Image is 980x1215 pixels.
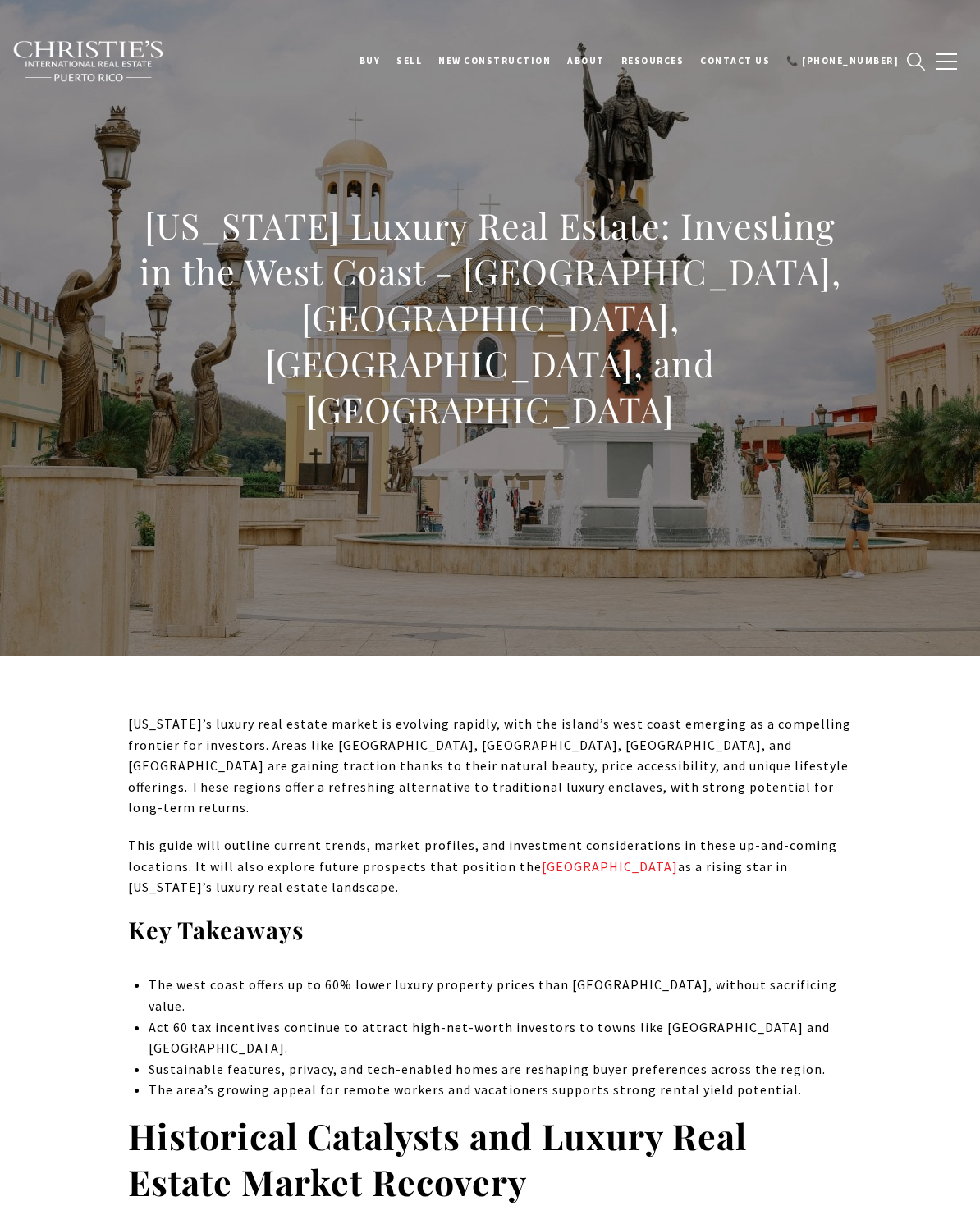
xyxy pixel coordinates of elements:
span: Contact Us [700,55,770,66]
a: New Construction [430,40,559,81]
p: [US_STATE]’s luxury real estate market is evolving rapidly, with the island’s west coast emerging... [128,714,852,819]
a: 📞 [PHONE_NUMBER] [778,40,907,81]
a: Resources [613,40,693,81]
p: This guide will outline current trends, market profiles, and investment considerations in these u... [128,835,852,898]
h1: [US_STATE] Luxury Real Estate: Investing in the West Coast - [GEOGRAPHIC_DATA], [GEOGRAPHIC_DATA]... [128,203,852,432]
p: Act 60 tax incentives continue to attract high-net-worth investors to towns like [GEOGRAPHIC_DATA... [149,1017,852,1059]
a: [GEOGRAPHIC_DATA] [542,858,678,875]
a: About [559,40,613,81]
span: New Construction [438,55,551,66]
a: BUY [351,40,389,81]
strong: Key Takeaways [128,914,304,945]
img: Christie's International Real Estate black text logo [12,40,165,83]
a: SELL [388,40,430,81]
p: The west coast offers up to 60% lower luxury property prices than [GEOGRAPHIC_DATA], without sacr... [149,975,852,1016]
strong: Historical Catalysts and Luxury Real Estate Market Recovery [128,1112,747,1205]
p: The area’s growing appeal for remote workers and vacationers supports strong rental yield potential. [149,1080,852,1101]
span: 📞 [PHONE_NUMBER] [786,55,899,66]
p: Sustainable features, privacy, and tech-enabled homes are reshaping buyer preferences across the ... [149,1059,852,1080]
